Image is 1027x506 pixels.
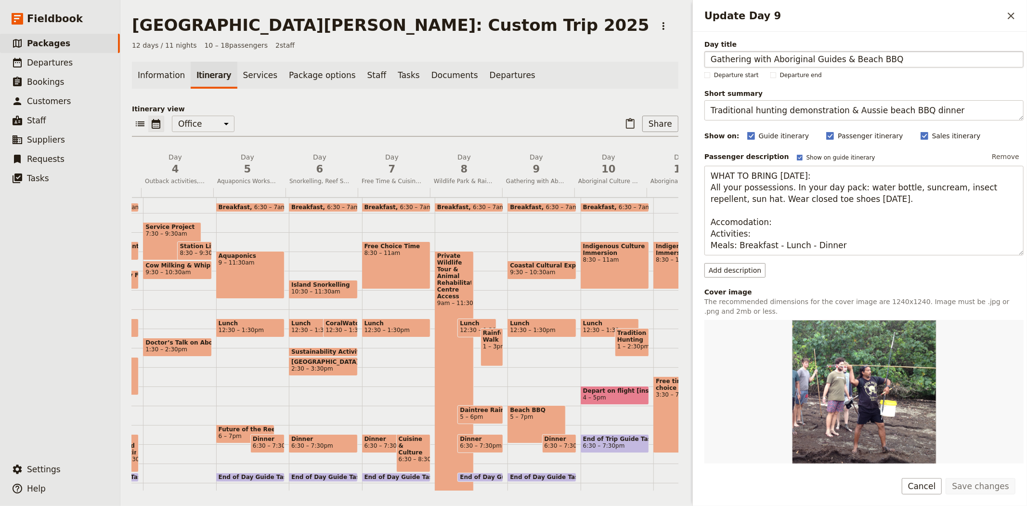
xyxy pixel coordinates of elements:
span: Gathering with Aboriginal Guides & Beach BBQ [502,177,571,185]
div: Breakfast6:30 – 7am [289,203,357,212]
span: 12:30 – 1:30pm [510,327,555,333]
span: Lunch [460,320,494,327]
span: Help [27,484,46,493]
span: Lunch [291,320,345,327]
span: 6 [289,162,350,176]
span: 6:30 – 8:30pm [399,456,428,463]
span: Lunch [510,320,573,327]
span: 5 [217,162,278,176]
span: Lunch [219,320,282,327]
span: 6 – 7pm [219,433,242,439]
span: Breakfast [583,204,619,211]
span: Departure start [714,71,759,79]
div: Lunch12:30 – 1:30pm [457,319,496,337]
button: Day5Aquaponics Workshop & Reef Presentation [213,152,286,188]
div: Island Snorkelling10:30 – 11:30am [289,280,357,299]
span: 8:30 – 11am [656,256,719,263]
button: Remove [988,149,1024,164]
span: 6:30 – 7am [327,204,359,211]
h2: Day [434,152,494,176]
div: Doctor’s Talk on Aboriginal Health1:30 – 2:30pm [143,338,211,357]
span: 1:30 – 2:30pm [145,346,187,353]
span: [GEOGRAPHIC_DATA] [291,359,355,365]
button: Save changes [946,478,1015,494]
span: 2 staff [275,40,295,50]
div: Free time & Dinner choice3:30 – 7:30pm [653,376,722,453]
div: Breakfast6:30 – 7am [581,203,649,212]
button: Add description [704,263,766,278]
span: Traditional Hunting ways [617,330,647,343]
button: Day6Snorkelling, Reef Service Project & [GEOGRAPHIC_DATA] [286,152,358,188]
span: Indigenous Culture Immersion [656,243,719,256]
span: Snorkelling, Reef Service Project & [GEOGRAPHIC_DATA] [286,177,354,185]
span: Future of the Reef Presentation [219,426,272,433]
button: Day10Aboriginal Culture & [PERSON_NAME] Camping [574,152,647,188]
a: Departures [484,62,541,89]
span: 1 – 2:30pm [617,343,647,350]
div: Dinner6:30 – 7:30pm [542,434,576,453]
span: 9 – 11:30am [219,259,282,266]
div: Lunch12:30 – 1:30pm [362,319,430,337]
div: Traditional Hunting ways1 – 2:30pm [615,328,649,357]
div: Future of the Reef Presentation6 – 7pm [216,425,274,443]
span: Tasks [27,173,49,183]
span: Aquaponics [219,253,282,259]
span: Settings [27,465,61,474]
span: Show on guide itinerary [806,154,875,161]
span: Aquaponics Workshop & Reef Presentation [213,177,282,185]
span: Wildlife Park & Rainforest Walk with Indigenous Guide ‎ ‎ ‎ ‎ ‎ ‎ ‎ ‎ ‎ ‎ ‎ ‎ ‎ ‎ ‎ ‎ ‎ ‎ ‎ ‎ ‎ ‎ [430,177,498,185]
span: End of Day Guide Tasks [364,474,444,480]
div: Cover image [704,287,1024,297]
span: Day title [704,40,1024,49]
div: Cow Milking & Whip Cracking:9:30 – 10:30am [143,261,211,280]
button: Actions [655,18,672,34]
span: 9:30 – 10:30am [145,269,191,276]
span: Short summary [704,89,1024,98]
span: Breakfast [364,204,400,211]
span: Sales itinerary [932,131,981,141]
span: Dinner [545,436,574,442]
span: 10 [578,162,639,176]
span: 4 – 5pm [583,394,606,401]
span: 8:30 – 11am [583,256,647,263]
span: 6:30 – 7:30pm [253,442,295,449]
span: 10 – 18 passengers [205,40,268,50]
span: End of Trip Guide Tasks [583,436,647,442]
button: Day4Outback activities, Aboriginal Health Talk & Service Project ‎ ‎ ‎ ‎ ‎ ‎ ‎ ‎ ‎ ‎ ‎ ‎ ‎ ‎ ‎ [141,152,213,188]
h1: [GEOGRAPHIC_DATA][PERSON_NAME]: Custom Trip 2025 [132,15,650,35]
span: 7 [362,162,422,176]
div: Dinner6:30 – 7:30pm [289,434,357,453]
span: 6:30 – 7am [619,204,651,211]
span: 8:30 – 11am [364,250,428,256]
span: Suppliers [27,135,65,145]
div: Indigenous Culture Immersion8:30 – 11am [653,241,722,289]
div: End of Day Guide Tasks [216,473,285,482]
span: Bio-Dynamic Dairy Farm and Making Butter [73,272,136,279]
span: 6:30 – 7am [473,204,505,211]
span: Departures [27,58,73,67]
div: CoralWatch Data Collection12:30 – 1:30pm [323,319,357,337]
span: 8:30 – 9:30am [180,250,221,256]
p: The recommended dimensions for the cover image are 1240x1240. Image must be .jpg or .png and 2mb ... [704,297,1024,316]
span: 5 – 7pm [510,413,563,420]
div: Lunch12:30 – 1:30pm [581,319,639,337]
span: Lunch [583,320,637,327]
div: Breakfast6:30 – 7am [362,203,430,212]
span: Daintree Rainforest & Beach Eco-Lodge [460,407,501,413]
span: 6:30 – 7am [546,204,578,211]
a: Package options [283,62,361,89]
span: Beach BBQ [510,407,563,413]
span: 12:30 – 1:30pm [583,327,628,333]
a: Documents [426,62,484,89]
div: End of Day Guide Tasks [457,473,503,482]
span: 7:30 – 9:30am [145,230,199,237]
div: Aquaponics9 – 11:30am [216,251,285,299]
button: Calendar view [148,116,164,132]
span: Highlands and Giant Trees [73,243,136,250]
h2: Day [362,152,422,176]
span: Requests [27,154,65,164]
span: 6:30 – 7:30pm [545,442,586,449]
div: Lunch12:30 – 1:30pm [507,319,576,337]
h2: Day [506,152,567,176]
button: Close drawer [1003,8,1019,24]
